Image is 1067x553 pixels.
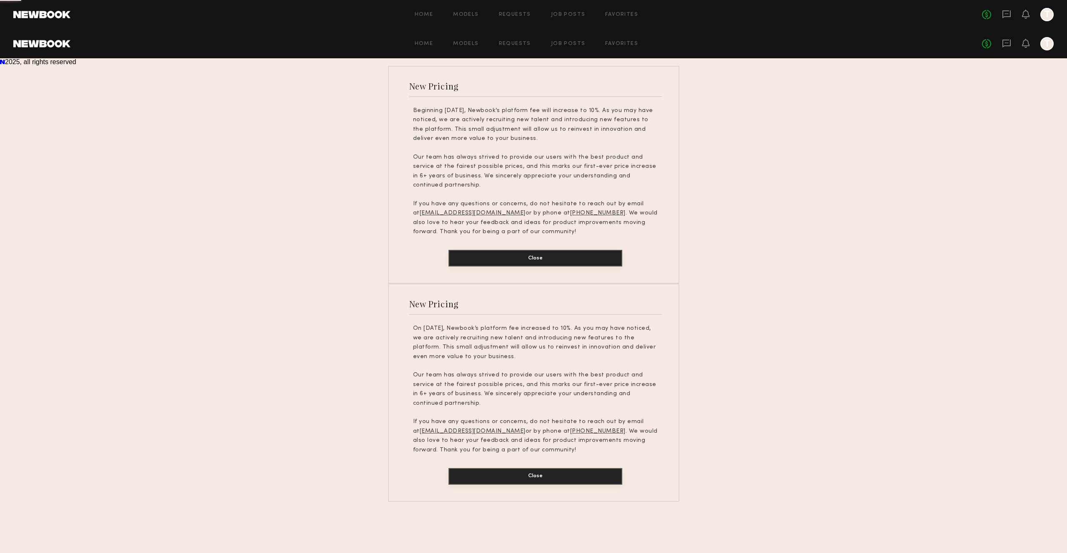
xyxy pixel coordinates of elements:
div: New Pricing [409,298,459,309]
u: [EMAIL_ADDRESS][DOMAIN_NAME] [420,210,526,216]
p: On [DATE], Newbook’s platform fee increased to 10%. As you may have noticed, we are actively recr... [413,324,658,361]
a: T [1040,8,1054,21]
p: If you have any questions or concerns, do not hesitate to reach out by email at or by phone at . ... [413,199,658,237]
a: T [1040,37,1054,50]
a: Requests [499,12,531,17]
a: Models [453,41,478,47]
p: Our team has always strived to provide our users with the best product and service at the fairest... [413,153,658,190]
u: [PHONE_NUMBER] [570,210,626,216]
button: Close [448,250,622,267]
button: Close [448,468,622,485]
a: Home [415,12,433,17]
u: [PHONE_NUMBER] [570,428,626,434]
p: Our team has always strived to provide our users with the best product and service at the fairest... [413,371,658,408]
span: 2025, all rights reserved [5,58,76,65]
a: Favorites [605,41,638,47]
a: Favorites [605,12,638,17]
p: If you have any questions or concerns, do not hesitate to reach out by email at or by phone at . ... [413,417,658,455]
a: Requests [499,41,531,47]
a: Job Posts [551,41,586,47]
a: Job Posts [551,12,586,17]
a: Home [415,41,433,47]
a: Models [453,12,478,17]
u: [EMAIL_ADDRESS][DOMAIN_NAME] [420,428,526,434]
p: Beginning [DATE], Newbook’s platform fee will increase to 10%. As you may have noticed, we are ac... [413,106,658,144]
div: New Pricing [409,80,459,92]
